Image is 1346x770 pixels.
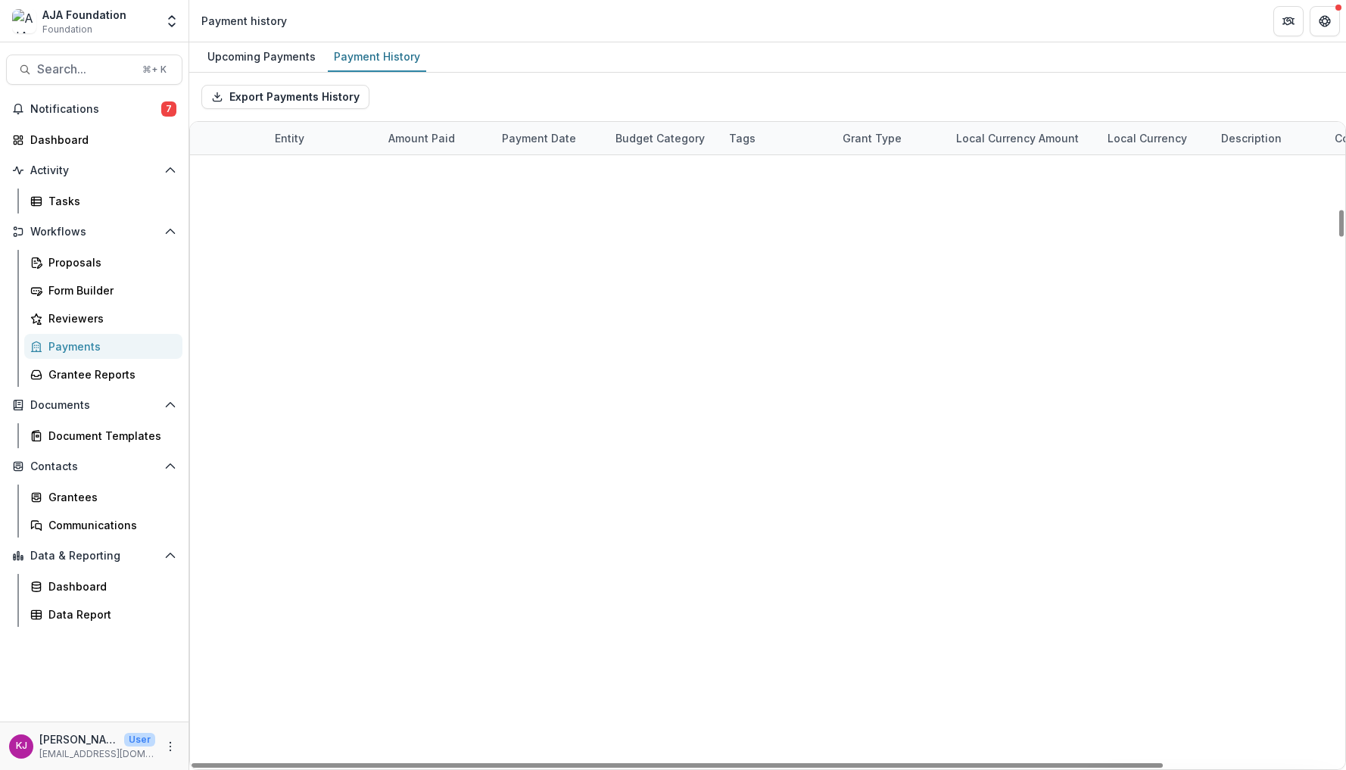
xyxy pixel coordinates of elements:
p: [EMAIL_ADDRESS][DOMAIN_NAME] [39,747,155,761]
div: Local Currency Amount [947,122,1098,154]
button: More [161,737,179,756]
p: [PERSON_NAME] [39,731,118,747]
span: Activity [30,164,158,177]
div: Karen Jarrett [16,741,27,751]
div: Local Currency Amount [947,130,1088,146]
div: Budget Category [606,130,714,146]
div: Description [1212,130,1291,146]
div: Document Templates [48,428,170,444]
a: Dashboard [6,127,182,152]
div: Grantees [48,489,170,505]
div: AJA Foundation [42,7,126,23]
div: Entity [266,130,313,146]
span: Workflows [30,226,158,238]
div: Payment history [201,13,287,29]
div: Budget Category [606,122,720,154]
a: Grantees [24,485,182,510]
div: Payment History [328,45,426,67]
div: Payment Date [493,122,606,154]
div: Form Builder [48,282,170,298]
div: Entity [266,122,379,154]
div: Tags [720,130,765,146]
div: ⌘ + K [139,61,170,78]
div: Grant Type [833,122,947,154]
div: Description [1212,122,1326,154]
div: Dashboard [30,132,170,148]
a: Document Templates [24,423,182,448]
a: Form Builder [24,278,182,303]
a: Grantee Reports [24,362,182,387]
button: Open Documents [6,393,182,417]
div: Local Currency [1098,122,1212,154]
div: Reviewers [48,310,170,326]
span: Documents [30,399,158,412]
div: Dashboard [48,578,170,594]
button: Open Workflows [6,220,182,244]
a: Communications [24,513,182,538]
div: Local Currency [1098,130,1196,146]
button: Get Help [1310,6,1340,36]
a: Upcoming Payments [201,42,322,72]
button: Open Data & Reporting [6,544,182,568]
button: Open Contacts [6,454,182,479]
a: Tasks [24,189,182,214]
div: Grantee Reports [48,366,170,382]
span: Foundation [42,23,92,36]
a: Reviewers [24,306,182,331]
button: Notifications7 [6,97,182,121]
button: Export Payments History [201,85,369,109]
nav: breadcrumb [195,10,293,32]
div: Data Report [48,606,170,622]
div: Grant Type [833,130,911,146]
div: Communications [48,517,170,533]
a: Data Report [24,602,182,627]
span: Contacts [30,460,158,473]
a: Dashboard [24,574,182,599]
a: Payments [24,334,182,359]
div: Amount Paid [379,122,493,154]
p: User [124,733,155,747]
span: Search... [37,62,133,76]
span: 7 [161,101,176,117]
button: Search... [6,55,182,85]
button: Open Activity [6,158,182,182]
div: Proposals [48,254,170,270]
div: Payment Date [493,130,585,146]
img: AJA Foundation [12,9,36,33]
div: Payments [48,338,170,354]
button: Partners [1273,6,1304,36]
a: Proposals [24,250,182,275]
div: Tags [720,122,833,154]
div: Amount Paid [379,130,464,146]
div: Upcoming Payments [201,45,322,67]
span: Data & Reporting [30,550,158,563]
div: Tasks [48,193,170,209]
button: Open entity switcher [161,6,182,36]
span: Notifications [30,103,161,116]
a: Payment History [328,42,426,72]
